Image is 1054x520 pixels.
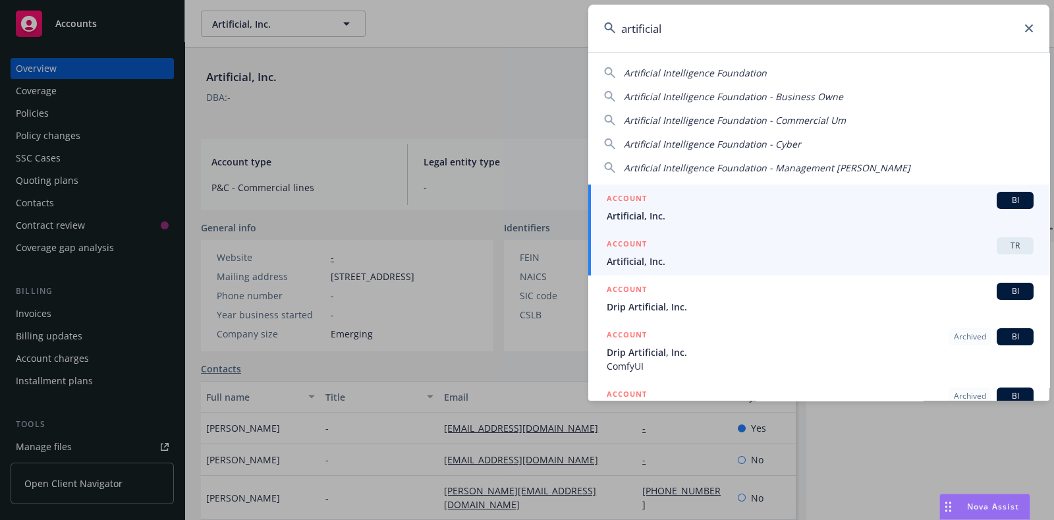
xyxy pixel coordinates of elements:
h5: ACCOUNT [607,237,647,253]
h5: ACCOUNT [607,192,647,208]
span: BI [1002,285,1028,297]
a: ACCOUNTBIArtificial, Inc. [588,185,1049,230]
span: Artificial Intelligence Foundation - Cyber [624,138,801,150]
span: BI [1002,331,1028,343]
button: Nova Assist [939,494,1030,520]
h5: ACCOUNT [607,388,647,403]
span: BI [1002,194,1028,206]
span: Artificial Intelligence Foundation - Business Owne [624,90,843,103]
span: ComfyUI [607,359,1034,373]
span: Drip Artificial, Inc. [607,300,1034,314]
input: Search... [588,5,1049,52]
span: Archived [954,390,986,402]
span: Drip Artificial, Inc. [607,345,1034,359]
span: Artificial Intelligence Foundation - Commercial Um [624,114,846,127]
span: Artificial Intelligence Foundation - Management [PERSON_NAME] [624,161,910,174]
a: ACCOUNTArchivedBI [588,380,1049,440]
a: ACCOUNTTRArtificial, Inc. [588,230,1049,275]
span: Artificial Intelligence Foundation [624,67,767,79]
span: Artificial, Inc. [607,209,1034,223]
span: Artificial, Inc. [607,254,1034,268]
span: Archived [954,331,986,343]
h5: ACCOUNT [607,328,647,344]
a: ACCOUNTBIDrip Artificial, Inc. [588,275,1049,321]
span: Nova Assist [967,501,1019,512]
span: BI [1002,390,1028,402]
span: TR [1002,240,1028,252]
div: Drag to move [940,494,957,519]
h5: ACCOUNT [607,283,647,299]
a: ACCOUNTArchivedBIDrip Artificial, Inc.ComfyUI [588,321,1049,380]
